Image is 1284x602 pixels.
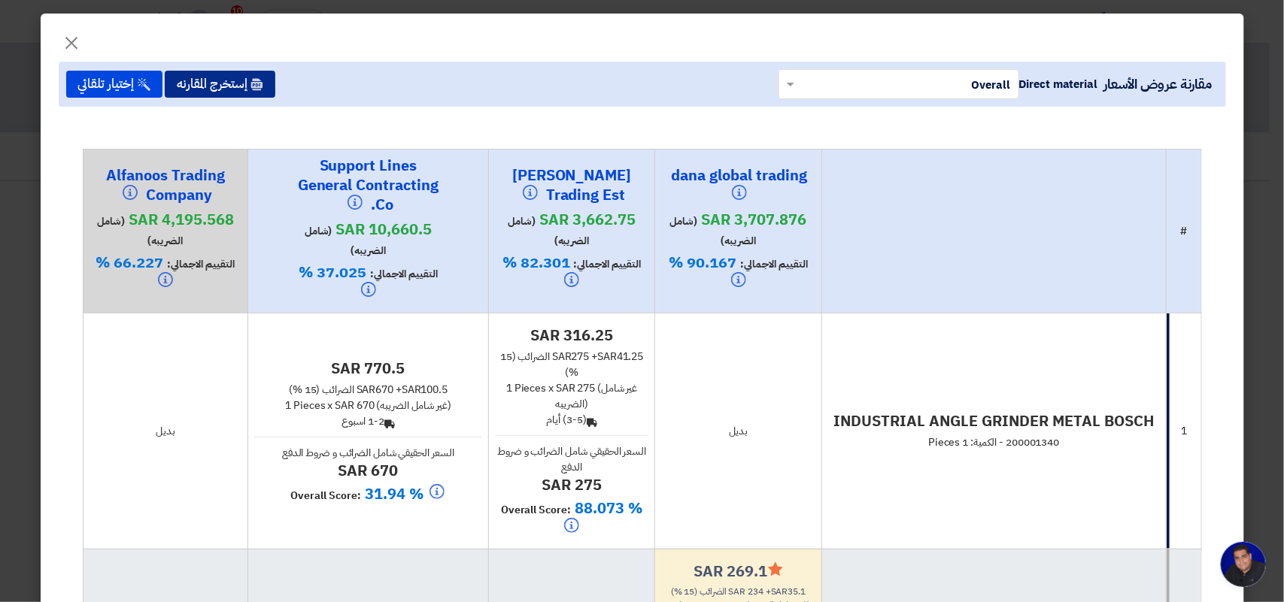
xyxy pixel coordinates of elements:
[828,411,1160,431] h4: INDUSTRIAL ANGLE GRINDER METAL BOSCH
[1019,76,1098,92] span: Direct material
[928,434,1059,450] span: 200001340 - الكمية: 1 Pieces
[515,380,554,396] span: Pieces x
[370,266,438,282] span: التقييم الاجمالي:
[254,461,482,480] h4: sar 670
[402,382,421,398] span: sar
[282,445,454,461] span: السعر الحقيقي شامل الضرائب و ضروط الدفع
[495,325,648,345] h4: sar 316.25
[495,349,648,380] div: 275 + 41.25 الضرائب (15 %)
[254,358,482,378] h4: sar 770.5
[497,443,646,475] span: السعر الحقيقي شامل الضرائب و ضروط الدفع
[335,398,374,413] span: sar 670
[376,398,451,413] span: (غير شامل الضريبه)
[97,213,184,249] span: (شامل الضريبه)
[96,251,163,274] span: 66.227 %
[702,208,807,231] span: sar 3,707.876
[90,165,241,206] h4: Alfanoos Trading Company
[63,20,81,65] span: ×
[663,165,814,206] h4: dana global trading
[495,475,648,495] h4: sar 275
[291,488,362,504] span: Overall Score:
[1221,542,1266,587] div: Open chat
[597,349,617,365] span: sar
[539,208,636,231] span: sar 3,662.75
[508,213,590,249] span: (شامل الضريبه)
[1166,149,1201,313] th: #
[506,380,512,396] span: 1
[661,423,815,439] div: بديل
[771,585,788,598] span: sar
[299,261,366,283] span: 37.025 %
[740,256,808,272] span: التقييم الاجمالي:
[501,502,572,518] span: Overall Score:
[1103,74,1212,94] span: مقارنة عروض الأسعار
[254,382,482,398] div: 670 + 100.5 الضرائب (15 %)
[129,208,234,231] span: sar 4,195.568
[502,251,570,274] span: 82.301 %
[293,156,444,216] h4: Support Lines General Contracting Co.
[167,256,235,272] span: التقييم الاجمالي:
[575,497,643,519] span: 88.073 %
[669,251,736,274] span: 90.167 %
[670,213,757,249] span: (شامل الضريبه)
[357,382,376,398] span: sar
[729,585,746,598] span: sar
[495,412,648,428] div: (3-5) أيام
[66,71,162,98] button: إختيار تلقائي
[1166,313,1201,549] td: 1
[51,24,93,54] button: Close
[661,561,815,581] h4: sar 269.1
[293,398,332,413] span: Pieces x
[366,483,424,505] span: 31.94 %
[496,165,647,206] h4: [PERSON_NAME] Trading Est
[90,423,242,439] div: بديل
[556,380,595,396] span: sar 275
[552,349,572,365] span: sar
[661,585,815,598] div: 234 + 35.1 الضرائب (15 %)
[305,223,387,259] span: (شامل الضريبه)
[574,256,642,272] span: التقييم الاجمالي:
[254,413,482,429] div: 1-2 اسبوع
[165,71,275,98] button: إستخرج المقارنه
[336,218,433,240] span: sar 10,660.5
[556,380,638,412] span: (غير شامل الضريبه)
[285,398,291,413] span: 1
